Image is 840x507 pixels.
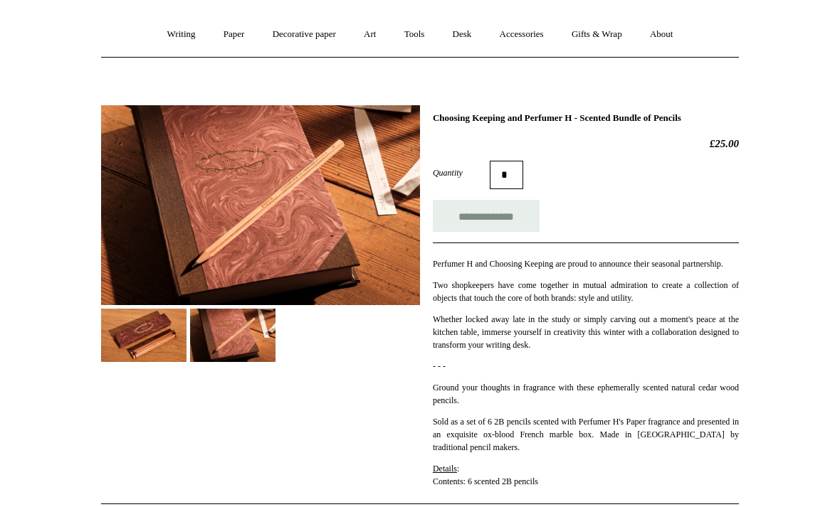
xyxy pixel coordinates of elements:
[433,166,490,179] label: Quantity
[154,16,209,53] a: Writing
[433,462,739,488] p: : Contents: 6 scented 2B pencils
[433,381,739,407] p: Ground your thoughts in fragrance with these ephemerally scented natural cedar wood pencils.
[211,16,258,53] a: Paper
[433,464,457,474] span: Details
[260,16,349,53] a: Decorative paper
[101,105,420,305] img: Choosing Keeping and Perfumer H - Scented Bundle of Pencils
[440,16,485,53] a: Desk
[101,309,187,362] img: Choosing Keeping and Perfumer H - Scented Bundle of Pencils
[433,313,739,351] p: Whether locked away late in the study or simply carving out a moment's peace at the kitchen table...
[351,16,389,53] a: Art
[637,16,686,53] a: About
[433,257,739,270] p: Perfumer H and Choosing Keeping are proud to announce their seasonal partnership.
[559,16,635,53] a: Gifts & Wrap
[433,279,739,304] p: Two shopkeepers have come together in mutual admiration to create a collection of objects that to...
[190,309,275,362] img: Choosing Keeping and Perfumer H - Scented Bundle of Pencils
[433,360,739,373] p: - - -
[487,16,557,53] a: Accessories
[433,137,739,150] h2: £25.00
[433,112,739,124] h1: Choosing Keeping and Perfumer H - Scented Bundle of Pencils
[433,415,739,454] p: Sold as a set of 6 2B pencils scented with Perfumer H's Paper fragrance and presented in an exqui...
[392,16,438,53] a: Tools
